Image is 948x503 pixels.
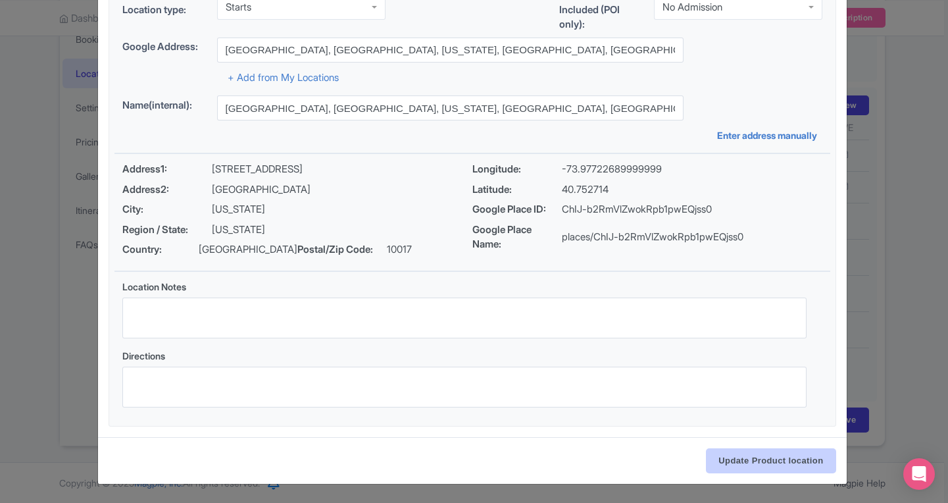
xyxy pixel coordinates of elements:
[562,230,743,245] p: places/ChIJ-b2RmVlZwokRpb1pwEQjss0
[122,223,212,238] span: Region / State:
[122,202,212,217] span: City:
[228,71,339,84] a: + Add from My Locations
[122,350,165,361] span: Directions
[562,182,609,198] p: 40.752714
[122,281,186,292] span: Location Notes
[212,162,303,177] p: [STREET_ADDRESS]
[122,98,207,113] label: Name(internal):
[212,202,265,217] p: [US_STATE]
[212,182,311,198] p: [GEOGRAPHIC_DATA]
[122,182,212,198] span: Address2:
[717,128,822,142] a: Enter address manually
[903,458,935,490] div: Open Intercom Messenger
[199,242,297,257] p: [GEOGRAPHIC_DATA]
[472,162,562,177] span: Longitude:
[122,3,207,18] label: Location type:
[472,202,562,217] span: Google Place ID:
[217,38,684,63] input: Search address
[562,162,662,177] p: -73.97722689999999
[387,242,412,257] p: 10017
[122,40,207,55] label: Google Address:
[297,242,387,257] span: Postal/Zip Code:
[562,202,712,217] p: ChIJ-b2RmVlZwokRpb1pwEQjss0
[122,242,199,257] span: Country:
[472,182,562,198] span: Latitude:
[662,1,722,13] div: No Admission
[226,1,251,13] div: Starts
[212,223,265,238] p: [US_STATE]
[122,162,212,177] span: Address1:
[706,448,836,473] input: Update Product location
[472,223,562,252] span: Google Place Name:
